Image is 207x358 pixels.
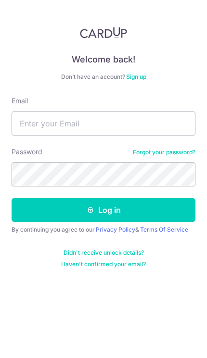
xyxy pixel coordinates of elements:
[96,226,135,233] a: Privacy Policy
[12,147,42,157] label: Password
[12,73,195,81] div: Don’t have an account?
[140,226,188,233] a: Terms Of Service
[12,226,195,234] div: By continuing you agree to our &
[133,148,195,156] a: Forgot your password?
[64,249,144,257] a: Didn't receive unlock details?
[61,260,146,268] a: Haven't confirmed your email?
[12,54,195,65] h4: Welcome back!
[80,27,127,38] img: CardUp Logo
[12,111,195,136] input: Enter your Email
[126,73,146,80] a: Sign up
[12,96,28,106] label: Email
[12,198,195,222] button: Log in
